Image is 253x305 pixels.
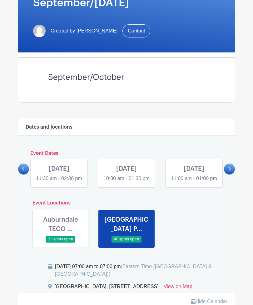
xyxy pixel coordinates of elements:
a: Contact [122,24,150,37]
img: default-ce2991bfa6775e67f084385cd625a349d9dcbb7a52a09fb2fda1e96e2d18dcdb.png [33,24,46,37]
h6: Dates and locations [26,124,72,130]
h6: Event Locations [27,200,226,206]
h3: September/October [48,72,205,82]
a: View on Map [164,283,192,293]
a: Hide Calendar [191,298,227,304]
span: Created by [PERSON_NAME] [51,27,117,34]
h6: Event Dates [29,150,224,156]
div: [GEOGRAPHIC_DATA], [STREET_ADDRESS] [54,283,159,293]
div: [DATE] 07:00 am to 07:00 pm [55,263,227,278]
span: (Eastern Time ([GEOGRAPHIC_DATA] & [GEOGRAPHIC_DATA])) [55,263,212,276]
